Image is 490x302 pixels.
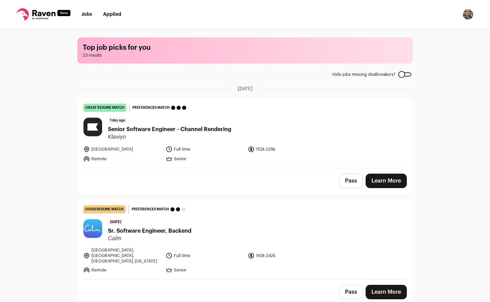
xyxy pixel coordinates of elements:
a: good resume match Preferences match [DATE] Sr. Software Engineer, Backend Calm [GEOGRAPHIC_DATA],... [78,200,412,279]
h1: Top job picks for you [83,43,407,53]
span: Sr. Software Engineer, Backend [108,227,191,235]
li: Senior [166,155,244,162]
span: Hide jobs missing dealbreakers? [332,72,396,77]
div: great resume match [83,104,126,112]
div: good resume match [83,205,126,213]
li: Full time [166,247,244,264]
button: Pass [339,285,363,299]
a: Applied [103,12,121,17]
a: Learn More [366,174,407,188]
span: 23 results [83,53,407,58]
span: Senior Software Engineer - Channel Rendering [108,125,231,133]
span: Preferences match [132,104,170,111]
li: 152k-228k [248,146,326,153]
a: great resume match Preferences match 1 day ago Senior Software Engineer - Channel Rendering Klavi... [78,98,412,168]
span: Calm [108,235,191,242]
img: 56bdcc229c8d962adbf424f7a754c682527066fb5ba3e83c5d4fc14a1c17abed.jpg [83,219,102,238]
span: [DATE] [238,85,253,92]
span: [DATE] [108,219,123,225]
li: Senior [166,267,244,274]
li: Remote [83,155,162,162]
span: Preferences match [132,206,169,213]
span: 1 day ago [108,117,127,124]
li: Full time [166,146,244,153]
a: Jobs [81,12,92,17]
span: Klaviyo [108,133,231,140]
img: 14382737-medium_jpg [463,9,474,20]
li: [GEOGRAPHIC_DATA], [GEOGRAPHIC_DATA], [GEOGRAPHIC_DATA], [US_STATE] [83,247,162,264]
li: Remote [83,267,162,274]
button: Pass [339,174,363,188]
a: Learn More [366,285,407,299]
li: 163k-242k [248,247,326,264]
img: ce5bb112137e9fa6fac42524d9652fe807834fc36a204334b59d05f2cc57c70d.jpg [83,118,102,136]
li: [GEOGRAPHIC_DATA] [83,146,162,153]
button: Open dropdown [463,9,474,20]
